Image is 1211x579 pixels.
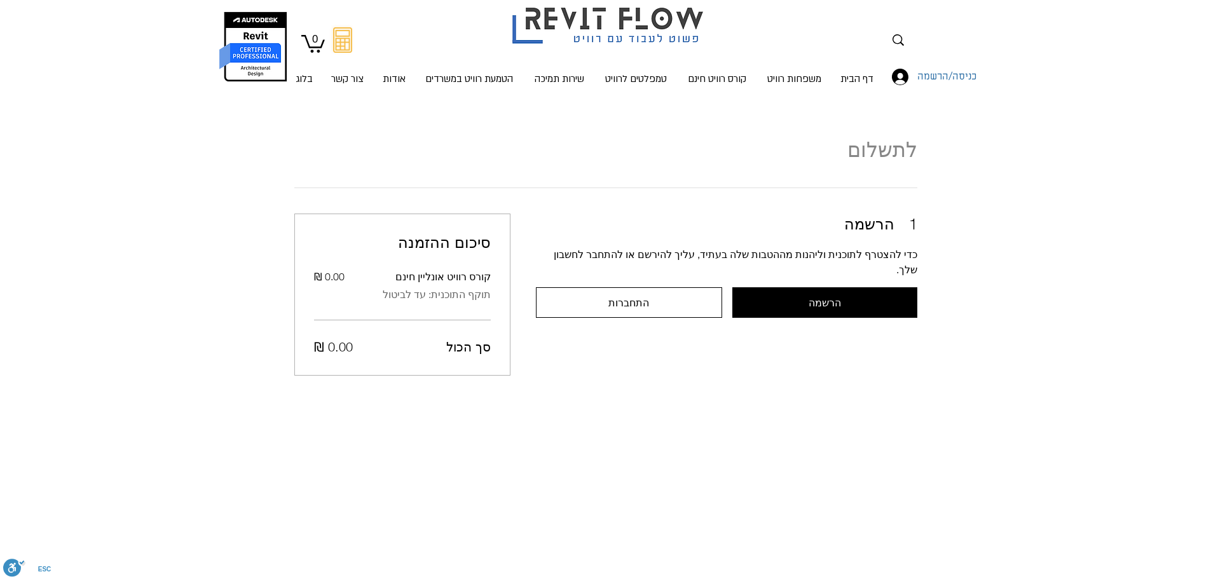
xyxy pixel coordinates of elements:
p: שירות תמיכה [530,61,589,97]
span: ‏0.00 ‏₪ [314,338,353,356]
button: התחברות [536,287,722,318]
button: הרשמה [732,287,917,318]
p: טמפלטים לרוויט [600,61,672,97]
span: התחברות [608,297,649,308]
span: הרשמה [809,297,841,308]
text: 0 [312,33,318,45]
a: עגלה עם 0 פריטים [301,33,325,53]
h2: הרשמה [844,214,917,234]
a: דף הבית [831,60,883,86]
nav: אתר [280,60,883,86]
a: בלוג [287,60,322,86]
a: קורס רוויט חינם [677,60,758,86]
button: כניסה/הרשמה [883,65,940,89]
p: קורס רוויט חינם [683,61,751,97]
p: כדי להצטרף לתוכנית וליהנות מההטבות שלה בעתיד, עליך להירשם או להתחבר לחשבון שלך. [536,247,917,277]
span: סך הכול [446,338,491,356]
a: הטמעת רוויט במשרדים [414,60,524,86]
p: צור קשר [326,61,369,97]
p: דף הבית [835,61,879,97]
a: שירות תמיכה [524,60,595,86]
svg: מחשבון מעבר מאוטוקאד לרוויט [333,27,352,53]
a: משפחות רוויט [758,60,831,86]
a: צור קשר [322,60,374,86]
a: טמפלטים לרוויט [595,60,677,86]
span: תוקף התוכנית: עד לביטול [314,287,491,302]
p: משפחות רוויט [762,61,826,97]
span: ‏0.00 ‏₪ [314,269,345,284]
span: 1 [894,214,917,234]
img: autodesk certified professional in revit for architectural design יונתן אלדד [218,11,289,82]
h2: סיכום ההזמנה [314,233,491,251]
p: בלוג [291,61,318,97]
span: לתשלום [847,137,917,161]
span: כניסה/הרשמה [913,69,981,85]
span: קורס רוויט אונליין חינם [395,269,491,284]
p: הטמעת רוויט במשרדים [420,61,518,97]
a: אודות [374,60,414,86]
p: אודות [378,61,411,97]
